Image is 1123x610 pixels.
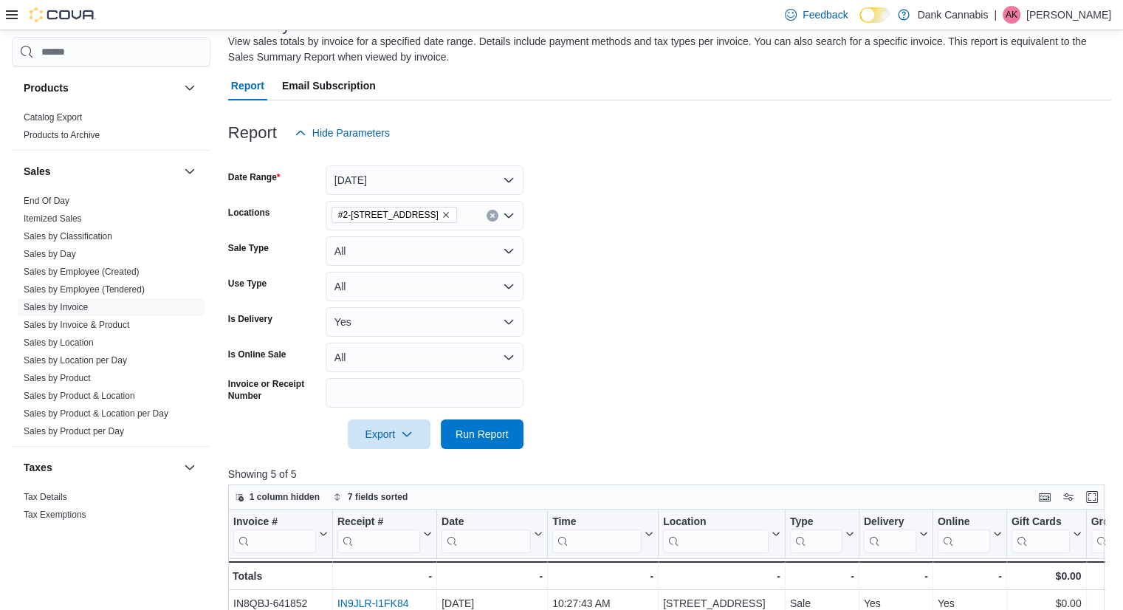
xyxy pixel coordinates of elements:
[24,130,100,140] a: Products to Archive
[24,301,88,313] span: Sales by Invoice
[326,343,523,372] button: All
[30,7,96,22] img: Cova
[181,459,199,476] button: Taxes
[24,510,86,520] a: Tax Exemptions
[326,307,523,337] button: Yes
[24,425,124,437] span: Sales by Product per Day
[24,164,178,179] button: Sales
[228,207,270,219] label: Locations
[337,515,432,553] button: Receipt #
[442,210,450,219] button: Remove #2-3525 26th Ave SE from selection in this group
[229,488,326,506] button: 1 column hidden
[1060,488,1077,506] button: Display options
[24,231,112,241] a: Sales by Classification
[12,488,210,530] div: Taxes
[233,567,328,585] div: Totals
[348,491,408,503] span: 7 fields sorted
[233,515,328,553] button: Invoice #
[24,80,178,95] button: Products
[233,515,316,553] div: Invoice #
[337,567,432,585] div: -
[24,372,91,384] span: Sales by Product
[487,210,498,222] button: Clear input
[348,419,430,449] button: Export
[917,6,988,24] p: Dank Cannabis
[552,515,642,553] div: Time
[790,515,842,530] div: Type
[24,460,178,475] button: Taxes
[357,419,422,449] span: Export
[228,171,281,183] label: Date Range
[442,515,531,530] div: Date
[181,162,199,180] button: Sales
[24,164,51,179] h3: Sales
[24,213,82,224] a: Itemized Sales
[24,112,82,123] a: Catalog Export
[24,492,67,502] a: Tax Details
[24,337,94,348] a: Sales by Location
[994,6,997,24] p: |
[864,567,928,585] div: -
[24,460,52,475] h3: Taxes
[442,515,543,553] button: Date
[337,515,420,530] div: Receipt #
[228,124,277,142] h3: Report
[326,165,523,195] button: [DATE]
[663,567,780,585] div: -
[231,71,264,100] span: Report
[12,192,210,446] div: Sales
[864,515,928,553] button: Delivery
[24,284,145,295] a: Sales by Employee (Tendered)
[24,266,140,278] span: Sales by Employee (Created)
[442,515,531,553] div: Date
[24,491,67,503] span: Tax Details
[864,515,916,553] div: Delivery
[24,230,112,242] span: Sales by Classification
[24,302,88,312] a: Sales by Invoice
[326,272,523,301] button: All
[24,248,76,260] span: Sales by Day
[24,267,140,277] a: Sales by Employee (Created)
[938,567,1002,585] div: -
[228,278,267,289] label: Use Type
[442,567,543,585] div: -
[24,129,100,141] span: Products to Archive
[456,427,509,442] span: Run Report
[1036,488,1054,506] button: Keyboard shortcuts
[552,515,653,553] button: Time
[312,126,390,140] span: Hide Parameters
[24,284,145,295] span: Sales by Employee (Tendered)
[228,349,286,360] label: Is Online Sale
[332,207,457,223] span: #2-3525 26th Ave SE
[228,242,269,254] label: Sale Type
[790,515,854,553] button: Type
[326,236,523,266] button: All
[803,7,848,22] span: Feedback
[938,515,990,553] div: Online
[938,515,1002,553] button: Online
[282,71,376,100] span: Email Subscription
[228,378,320,402] label: Invoice or Receipt Number
[24,390,135,402] span: Sales by Product & Location
[24,354,127,366] span: Sales by Location per Day
[24,80,69,95] h3: Products
[24,249,76,259] a: Sales by Day
[327,488,413,506] button: 7 fields sorted
[503,210,515,222] button: Open list of options
[233,515,316,530] div: Invoice #
[1012,567,1082,585] div: $0.00
[790,567,854,585] div: -
[24,195,69,207] span: End Of Day
[228,34,1104,65] div: View sales totals by invoice for a specified date range. Details include payment methods and tax ...
[24,196,69,206] a: End Of Day
[1006,6,1017,24] span: AK
[663,515,769,553] div: Location
[24,112,82,123] span: Catalog Export
[181,79,199,97] button: Products
[1026,6,1111,24] p: [PERSON_NAME]
[228,467,1113,482] p: Showing 5 of 5
[1083,488,1101,506] button: Enter fullscreen
[24,391,135,401] a: Sales by Product & Location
